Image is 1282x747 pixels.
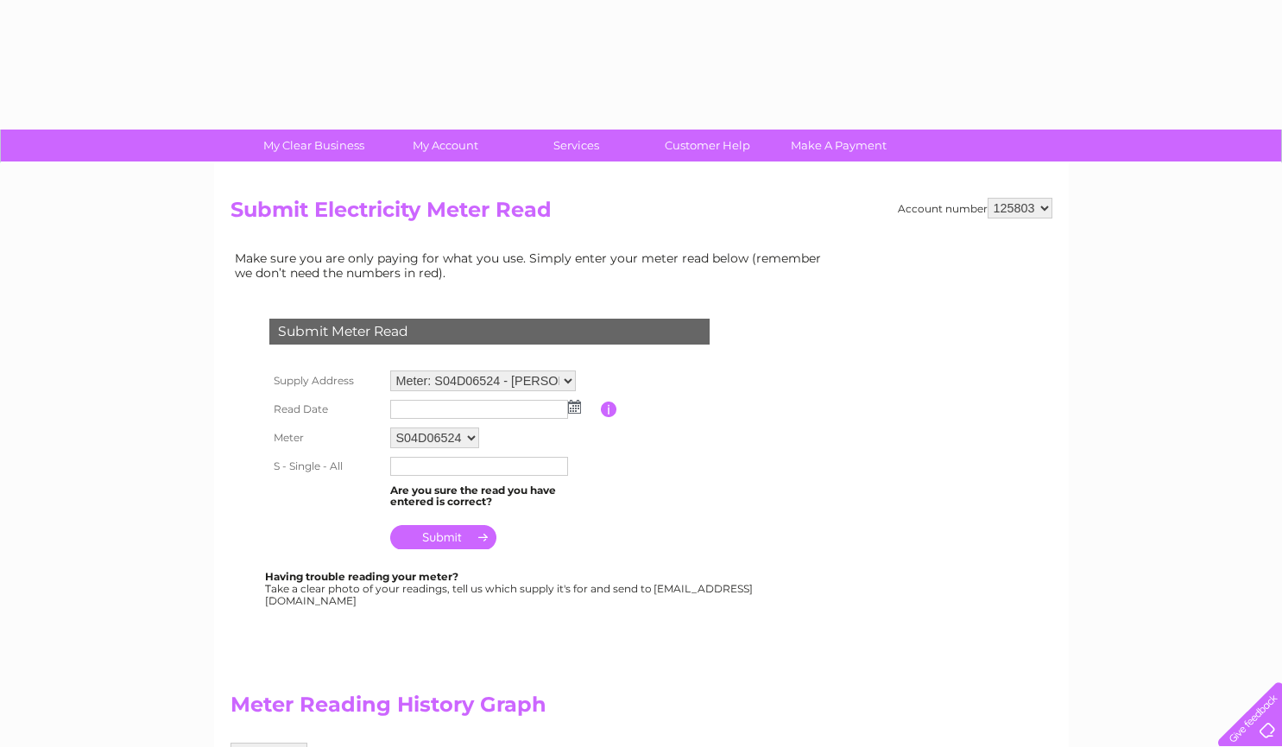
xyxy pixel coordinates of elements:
[265,453,386,480] th: S - Single - All
[265,571,755,606] div: Take a clear photo of your readings, tell us which supply it's for and send to [EMAIL_ADDRESS][DO...
[767,130,910,161] a: Make A Payment
[265,570,458,583] b: Having trouble reading your meter?
[390,525,496,549] input: Submit
[231,693,835,725] h2: Meter Reading History Graph
[265,423,386,453] th: Meter
[231,247,835,283] td: Make sure you are only paying for what you use. Simply enter your meter read below (remember we d...
[231,198,1052,231] h2: Submit Electricity Meter Read
[898,198,1052,218] div: Account number
[636,130,779,161] a: Customer Help
[374,130,516,161] a: My Account
[505,130,647,161] a: Services
[386,480,601,513] td: Are you sure the read you have entered is correct?
[601,402,617,417] input: Information
[269,319,710,345] div: Submit Meter Read
[265,396,386,423] th: Read Date
[243,130,385,161] a: My Clear Business
[265,366,386,396] th: Supply Address
[568,400,581,414] img: ...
